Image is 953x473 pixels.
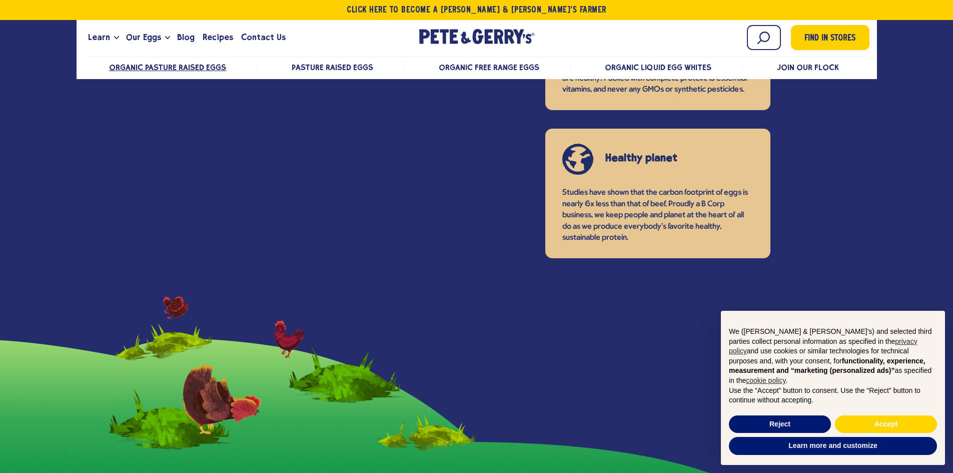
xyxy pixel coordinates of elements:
[439,63,539,72] a: Organic Free Range Eggs
[729,386,937,405] p: Use the “Accept” button to consent. Use the “Reject” button to continue without accepting.
[199,24,237,51] a: Recipes
[126,31,161,44] span: Our Eggs
[777,63,839,72] a: Join Our Flock
[84,24,114,51] a: Learn
[292,63,373,72] a: Pasture Raised Eggs
[746,376,785,384] a: cookie policy
[165,36,170,40] button: Open the dropdown menu for Our Eggs
[605,63,711,72] a: Organic Liquid Egg Whites
[747,25,781,50] input: Search
[114,36,119,40] button: Open the dropdown menu for Learn
[177,31,195,44] span: Blog
[791,25,869,50] a: Find in Stores
[203,31,233,44] span: Recipes
[605,152,739,163] h3: Healthy planet
[241,31,286,44] span: Contact Us
[562,187,753,243] p: Studies have shown that the carbon footprint of eggs is nearly 6x less than that of beef. Proudly...
[237,24,290,51] a: Contact Us
[84,56,869,78] nav: desktop product menu
[729,415,831,433] button: Reject
[88,31,110,44] span: Learn
[835,415,937,433] button: Accept
[173,24,199,51] a: Blog
[729,327,937,386] p: We ([PERSON_NAME] & [PERSON_NAME]'s) and selected third parties collect personal information as s...
[122,24,165,51] a: Our Eggs
[804,32,855,46] span: Find in Stores
[729,437,937,455] button: Learn more and customize
[109,63,227,72] a: Organic Pasture Raised Eggs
